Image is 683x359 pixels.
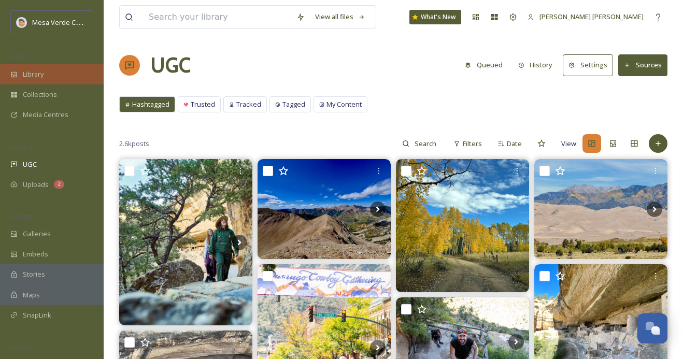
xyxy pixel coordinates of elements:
[522,7,649,27] a: [PERSON_NAME] [PERSON_NAME]
[10,143,33,151] span: COLLECT
[17,17,27,27] img: MVC%20SnapSea%20logo%20%281%29.png
[282,99,305,109] span: Tagged
[10,53,29,61] span: MEDIA
[23,229,51,239] span: Galleries
[258,159,391,259] img: Durango’s Silver mountain 12,496 ft and Deadwood mountain 12,285 ft. 10/01/25 gorgeous October da...
[513,55,558,75] button: History
[618,54,667,76] button: Sources
[191,99,215,109] span: Trusted
[23,269,45,279] span: Stories
[23,110,68,120] span: Media Centres
[23,310,51,320] span: SnapLink
[409,10,461,24] a: What's New
[463,139,482,149] span: Filters
[396,159,529,292] img: The Sneffels Traverse Hike, where even the shuttle ride isn't too bad! #sanjuanhuts #fallcolors #...
[32,17,96,27] span: Mesa Verde Country
[534,159,667,259] img: We went on a road trip to southwest Colorado. We visited The Great Sand Dunes National Park, rode...
[563,54,613,76] button: Settings
[23,249,48,259] span: Embeds
[460,55,508,75] button: Queued
[119,139,149,149] span: 2.6k posts
[507,139,522,149] span: Date
[409,133,443,154] input: Search
[10,213,34,221] span: WIDGETS
[637,313,667,343] button: Open Chat
[23,69,44,79] span: Library
[513,55,563,75] a: History
[23,160,37,169] span: UGC
[23,180,49,190] span: Uploads
[460,55,513,75] a: Queued
[23,90,57,99] span: Collections
[10,343,31,351] span: SOCIALS
[119,159,252,325] img: 🚨 Update on Colorado’s National Parks & Monuments 🚨 Parks remain OPEN during the federal shutdown...
[310,7,371,27] a: View all files
[150,50,191,81] a: UGC
[236,99,261,109] span: Tracked
[326,99,362,109] span: My Content
[561,139,578,149] span: View:
[539,12,644,21] span: [PERSON_NAME] [PERSON_NAME]
[144,6,291,28] input: Search your library
[563,54,618,76] a: Settings
[54,180,64,189] div: 2
[23,290,40,300] span: Maps
[132,99,169,109] span: Hashtagged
